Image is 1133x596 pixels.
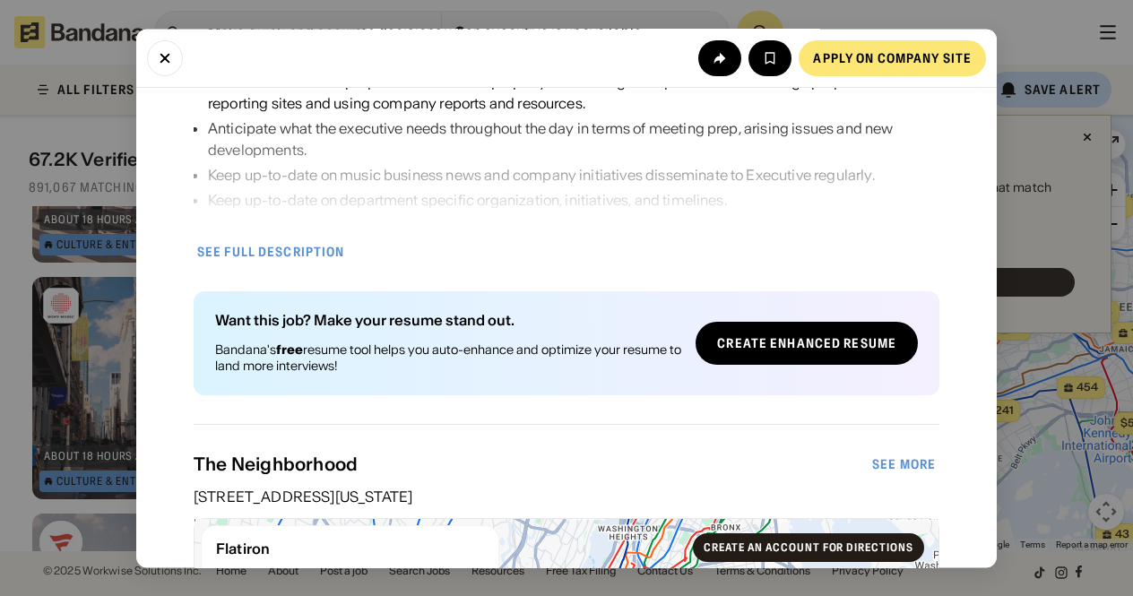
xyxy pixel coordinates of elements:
[194,454,869,476] div: The Neighborhood
[208,189,939,211] div: Keep up-to-date on department specific organization, initiatives, and timelines.
[197,246,344,258] div: See full description
[717,337,896,350] div: Create Enhanced Resume
[208,71,939,114] div: Gather research and prepare the executive properly for meetings and presentations through proper ...
[813,51,972,64] div: Apply on company site
[276,341,303,358] b: free
[147,39,183,75] button: Close
[216,541,484,558] div: Flatiron
[704,543,913,554] div: Create an account for directions
[215,341,681,374] div: Bandana's resume tool helps you auto-enhance and optimize your resume to land more interviews!
[872,459,936,471] div: See more
[194,490,939,505] div: [STREET_ADDRESS][US_STATE]
[208,214,939,236] div: Organize and keep abreast weekly sales, digital + consumption reports
[215,313,681,327] div: Want this job? Make your resume stand out.
[208,117,939,160] div: Anticipate what the executive needs throughout the day in terms of meeting prep, arising issues a...
[208,164,939,186] div: Keep up-to-date on music business news and company initiatives disseminate to Executive regularly.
